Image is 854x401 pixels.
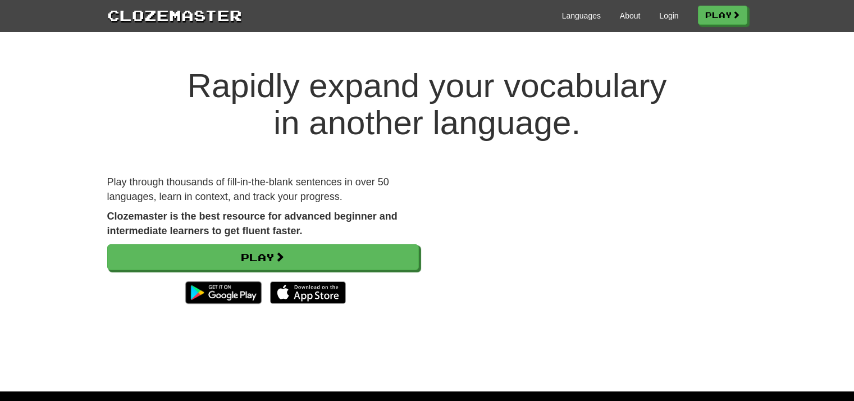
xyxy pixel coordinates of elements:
[562,10,601,21] a: Languages
[107,175,419,204] p: Play through thousands of fill-in-the-blank sentences in over 50 languages, learn in context, and...
[620,10,641,21] a: About
[107,4,242,25] a: Clozemaster
[107,211,398,236] strong: Clozemaster is the best resource for advanced beginner and intermediate learners to get fluent fa...
[270,281,346,304] img: Download_on_the_App_Store_Badge_US-UK_135x40-25178aeef6eb6b83b96f5f2d004eda3bffbb37122de64afbaef7...
[698,6,747,25] a: Play
[659,10,678,21] a: Login
[180,276,267,309] img: Get it on Google Play
[107,244,419,270] a: Play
